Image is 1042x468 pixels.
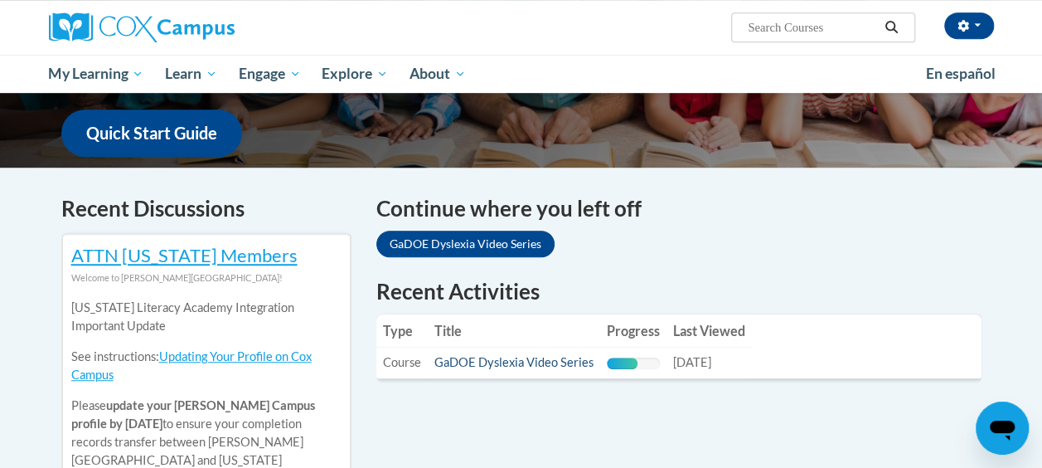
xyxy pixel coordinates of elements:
[746,17,879,37] input: Search Courses
[410,64,466,84] span: About
[376,276,981,306] h1: Recent Activities
[976,402,1029,455] iframe: Button to launch messaging window
[399,55,477,93] a: About
[311,55,399,93] a: Explore
[61,193,351,225] h4: Recent Discussions
[376,231,555,257] a: GaDOE Dyslexia Video Series
[48,64,143,84] span: My Learning
[944,12,994,39] button: Account Settings
[600,314,666,348] th: Progress
[49,12,347,42] a: Cox Campus
[428,314,600,348] th: Title
[376,193,981,225] h4: Continue where you left off
[666,314,752,348] th: Last Viewed
[383,355,421,369] span: Course
[239,64,301,84] span: Engage
[71,349,312,382] a: Updating Your Profile on Cox Campus
[36,55,1006,93] div: Main menu
[61,110,242,157] a: Quick Start Guide
[38,55,155,93] a: My Learning
[376,314,428,348] th: Type
[71,299,342,335] p: [US_STATE] Literacy Academy Integration Important Update
[434,355,594,369] a: GaDOE Dyslexia Video Series
[71,269,342,287] div: Welcome to [PERSON_NAME][GEOGRAPHIC_DATA]!
[154,55,228,93] a: Learn
[165,64,217,84] span: Learn
[71,244,298,266] a: ATTN [US_STATE] Members
[71,348,342,384] p: See instructions:
[322,64,388,84] span: Explore
[673,355,711,369] span: [DATE]
[71,398,315,431] b: update your [PERSON_NAME] Campus profile by [DATE]
[607,358,637,369] div: Progress, %
[879,17,904,37] button: Search
[926,65,996,82] span: En español
[228,55,312,93] a: Engage
[49,12,235,42] img: Cox Campus
[915,56,1006,91] a: En español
